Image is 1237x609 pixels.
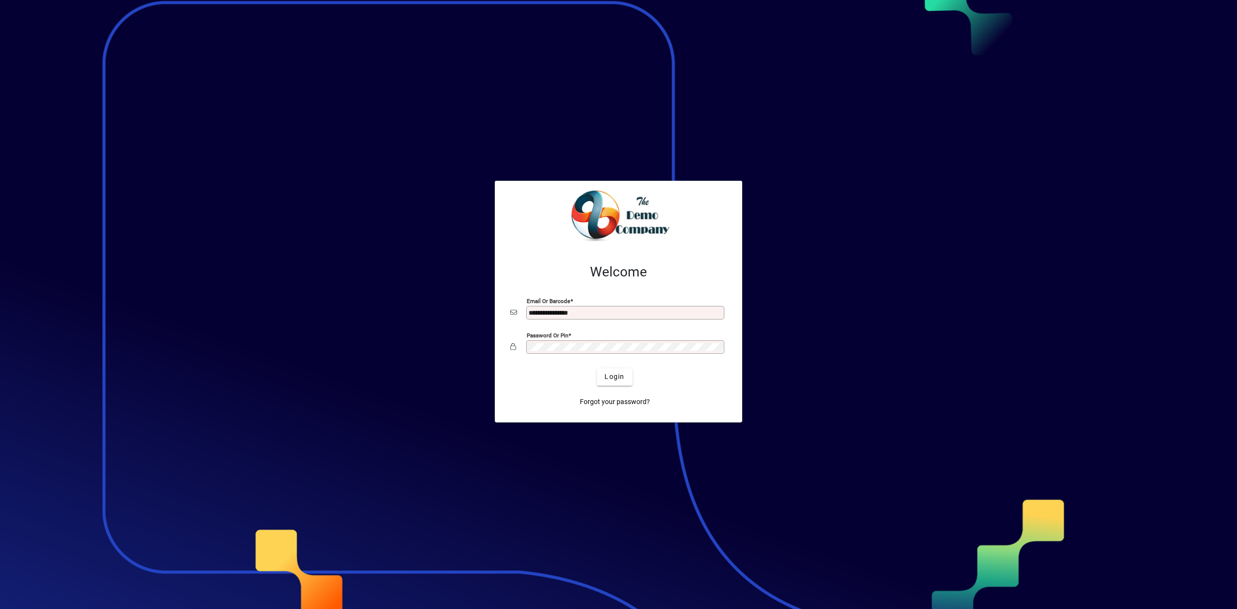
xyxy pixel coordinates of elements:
h2: Welcome [510,264,727,280]
span: Login [604,372,624,382]
span: Forgot your password? [580,397,650,407]
button: Login [597,368,632,386]
a: Forgot your password? [576,393,654,411]
mat-label: Password or Pin [527,332,568,338]
mat-label: Email or Barcode [527,297,570,304]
